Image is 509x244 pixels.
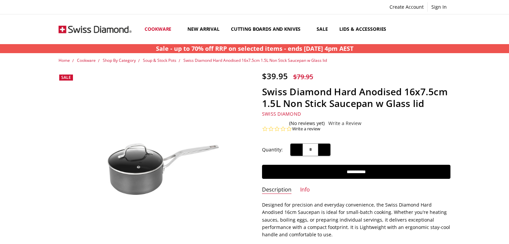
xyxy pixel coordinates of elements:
a: Shop By Category [103,57,136,63]
p: Designed for precision and everyday convenience, the Swiss Diamond Hard Anodised 16cm Saucepan is... [262,201,450,239]
img: Swiss Diamond Hard Anodised 16x7.5cm 1.5L Non Stick Saucepan w Glass lid [59,102,247,228]
h1: Swiss Diamond Hard Anodised 16x7.5cm 1.5L Non Stick Saucepan w Glass lid [262,86,450,109]
strong: Sale - up to 70% off RRP on selected items - ends [DATE] 4pm AEST [156,44,353,52]
a: Cookware [77,57,96,63]
span: $79.95 [293,72,313,81]
a: Soup & Stock Pots [143,57,176,63]
a: Sign In [428,2,450,12]
a: Top Sellers [397,14,437,44]
a: Cutting boards and knives [225,14,311,44]
img: Free Shipping On Every Order [59,15,132,44]
a: Cookware [139,14,182,44]
span: (No reviews yet) [289,121,325,126]
a: Home [59,57,70,63]
label: Quantity: [262,146,283,153]
a: New arrival [182,14,225,44]
a: Info [300,186,310,194]
a: Write a Review [328,121,361,126]
a: Swiss Diamond [262,111,301,117]
a: Description [262,186,291,194]
span: $39.95 [262,71,288,82]
a: Lids & Accessories [334,14,397,44]
a: Swiss Diamond Hard Anodised 16x7.5cm 1.5L Non Stick Saucepan w Glass lid [183,57,327,63]
a: Sale [311,14,333,44]
a: Write a review [292,126,320,132]
span: Sale [61,75,71,80]
a: Create Account [386,2,427,12]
